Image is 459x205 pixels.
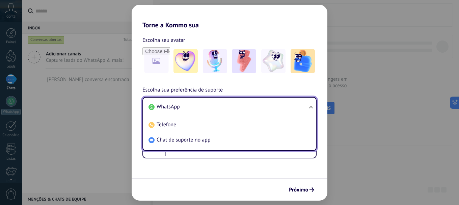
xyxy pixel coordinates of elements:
span: Escolha seu avatar [142,36,185,45]
span: Escolha sua preferência de suporte [142,86,223,95]
img: -5.jpeg [291,49,315,73]
img: -1.jpeg [173,49,198,73]
span: Chat de suporte no app [157,136,211,143]
h2: Torne a Kommo sua [132,5,327,29]
span: Telefone [157,121,176,128]
img: -4.jpeg [261,49,286,73]
img: -3.jpeg [232,49,256,73]
img: -2.jpeg [203,49,227,73]
span: WhatsApp [157,103,180,110]
button: Próximo [286,184,317,196]
span: Próximo [289,187,308,192]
